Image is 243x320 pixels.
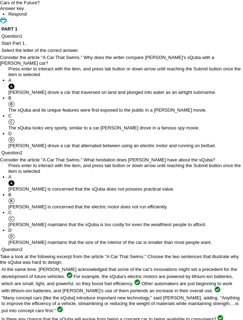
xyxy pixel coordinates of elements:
img: A_filled.gif [8,180,14,186]
span: C [8,210,11,215]
li: [PERSON_NAME] drove a car that traversed on land and plunged into water as an airtight submarine. [8,78,243,95]
li: [PERSON_NAME] drove a car that alternated between using an electric motor and running on biofuel. [8,131,243,149]
span: Other automakers are just beginning to work with lithium-ion batteries, and [PERSON_NAME]'s use o... [1,281,232,293]
li: [PERSON_NAME] is concerned that the sQuba does not possess practical value. [8,174,243,192]
span: For example, the sQuba's electric motors are powered by lithium-ion batteries, which are small, l... [1,274,233,286]
span: C [8,113,11,118]
li: This is the Respond Tab [8,11,243,17]
li: [PERSON_NAME] maintains that the sQuba is too costly for even the wealthiest people to afford. [8,210,243,228]
span: A [8,78,11,83]
h3: PART 1 [1,26,242,32]
img: check [57,306,63,312]
li: [PERSON_NAME] maintains that the size of the interior of the car is smaller than most people want. [8,228,243,245]
span: A [8,174,11,180]
img: A_filled.gif [8,83,14,90]
p: Select the letter of the correct answer. [1,48,242,53]
span: Press enter to interact with the item, and press tab button or down arrow until reaching the Subm... [8,66,241,77]
li: The sQuba looks very sporty, similar to a car [PERSON_NAME] drove in a famous spy movie. [8,113,243,131]
li: The sQuba and its unique features were first exposed to the public in a [PERSON_NAME] movie. [8,95,243,113]
p: Question [1,247,242,252]
img: C.gif [8,215,14,222]
img: B.gif [8,101,14,107]
p: Question [1,33,242,39]
img: D.gif [8,137,14,143]
span: 1 [20,33,22,39]
img: check [134,279,140,285]
span: ''Many concept cars [like the sQuba] introduce important new technology,'' said [PERSON_NAME], ad... [1,295,240,313]
span: D [8,228,11,233]
span: At the same time, [PERSON_NAME] acknowledged that some of the car's innovations might set a prece... [1,267,237,279]
img: check [67,272,72,278]
span: B [8,192,11,197]
img: D.gif [8,233,14,240]
p: Question [1,150,242,156]
li: [PERSON_NAME] is concerned that the electric motor does not run efficiently. [8,192,243,210]
img: C.gif [8,119,14,125]
span: Press enter to interact with the item, and press tab button or down arrow until reaching the Subm... [8,163,241,174]
span: D [8,131,11,136]
span: 3 [20,247,22,252]
span: 2 [20,150,22,155]
img: check [215,287,220,292]
span: B [8,95,11,101]
span: Start Part 1. [1,41,26,46]
img: B.gif [8,198,14,204]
